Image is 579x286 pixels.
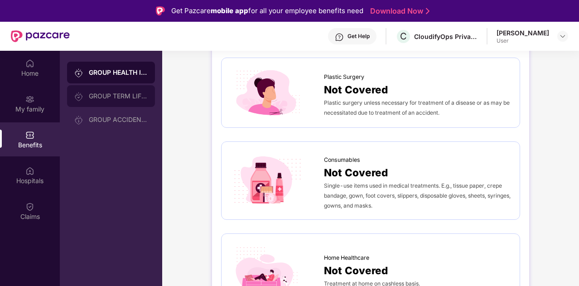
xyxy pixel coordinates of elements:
[156,6,165,15] img: Logo
[231,67,304,118] img: icon
[324,165,388,180] span: Not Covered
[11,30,70,42] img: New Pazcare Logo
[497,29,549,37] div: [PERSON_NAME]
[324,73,364,82] span: Plastic Surgery
[74,92,83,101] img: svg+xml;base64,PHN2ZyB3aWR0aD0iMjAiIGhlaWdodD0iMjAiIHZpZXdCb3g9IjAgMCAyMCAyMCIgZmlsbD0ibm9uZSIgeG...
[559,33,566,40] img: svg+xml;base64,PHN2ZyBpZD0iRHJvcGRvd24tMzJ4MzIiIHhtbG5zPSJodHRwOi8vd3d3LnczLm9yZy8yMDAwL3N2ZyIgd2...
[25,131,34,140] img: svg+xml;base64,PHN2ZyBpZD0iQmVuZWZpdHMiIHhtbG5zPSJodHRwOi8vd3d3LnczLm9yZy8yMDAwL3N2ZyIgd2lkdGg9Ij...
[335,33,344,42] img: svg+xml;base64,PHN2ZyBpZD0iSGVscC0zMngzMiIgeG1sbnM9Imh0dHA6Ly93d3cudzMub3JnLzIwMDAvc3ZnIiB3aWR0aD...
[171,5,363,16] div: Get Pazcare for all your employee benefits need
[211,6,248,15] strong: mobile app
[400,31,407,42] span: C
[89,92,148,100] div: GROUP TERM LIFE INSURANCE
[414,32,478,41] div: CloudifyOps Private Limited
[370,6,427,16] a: Download Now
[324,262,388,278] span: Not Covered
[231,155,304,206] img: icon
[74,116,83,125] img: svg+xml;base64,PHN2ZyB3aWR0aD0iMjAiIGhlaWdodD0iMjAiIHZpZXdCb3g9IjAgMCAyMCAyMCIgZmlsbD0ibm9uZSIgeG...
[324,155,360,165] span: Consumables
[25,166,34,175] img: svg+xml;base64,PHN2ZyBpZD0iSG9zcGl0YWxzIiB4bWxucz0iaHR0cDovL3d3dy53My5vcmcvMjAwMC9zdmciIHdpZHRoPS...
[347,33,370,40] div: Get Help
[324,99,510,116] span: Plastic surgery unless necessary for treatment of a disease or as may be necessitated due to trea...
[89,116,148,123] div: GROUP ACCIDENTAL INSURANCE
[25,59,34,68] img: svg+xml;base64,PHN2ZyBpZD0iSG9tZSIgeG1sbnM9Imh0dHA6Ly93d3cudzMub3JnLzIwMDAvc3ZnIiB3aWR0aD0iMjAiIG...
[324,82,388,97] span: Not Covered
[426,6,429,16] img: Stroke
[324,253,369,262] span: Home Healthcare
[25,95,34,104] img: svg+xml;base64,PHN2ZyB3aWR0aD0iMjAiIGhlaWdodD0iMjAiIHZpZXdCb3g9IjAgMCAyMCAyMCIgZmlsbD0ibm9uZSIgeG...
[25,202,34,211] img: svg+xml;base64,PHN2ZyBpZD0iQ2xhaW0iIHhtbG5zPSJodHRwOi8vd3d3LnczLm9yZy8yMDAwL3N2ZyIgd2lkdGg9IjIwIi...
[74,68,83,78] img: svg+xml;base64,PHN2ZyB3aWR0aD0iMjAiIGhlaWdodD0iMjAiIHZpZXdCb3g9IjAgMCAyMCAyMCIgZmlsbD0ibm9uZSIgeG...
[497,37,549,44] div: User
[324,182,511,209] span: Single-use items used in medical treatments. E.g., tissue paper, crepe bandage, gown, foot covers...
[89,68,148,77] div: GROUP HEALTH INSURANCE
